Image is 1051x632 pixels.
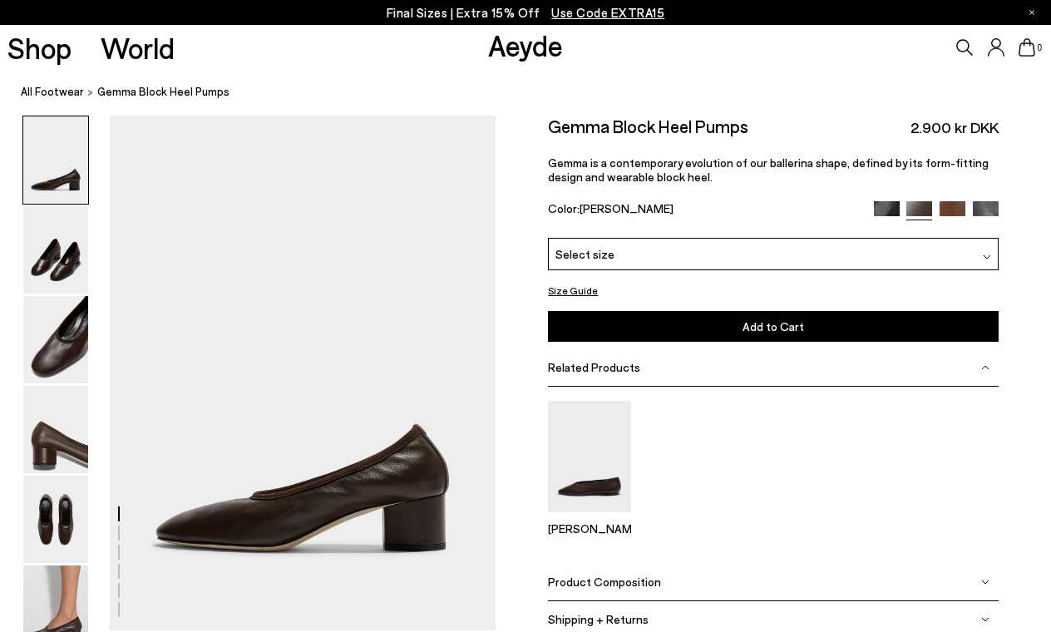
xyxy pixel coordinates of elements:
[21,83,84,101] a: All Footwear
[548,360,640,374] span: Related Products
[488,27,563,62] a: Aeyde
[1035,43,1044,52] span: 0
[1019,38,1035,57] a: 0
[23,116,88,204] img: Gemma Block Heel Pumps - Image 1
[548,501,631,536] a: Kirsten Ballet Flats [PERSON_NAME]
[548,201,859,220] div: Color:
[981,578,989,586] img: svg%3E
[555,245,614,263] span: Select size
[548,401,631,511] img: Kirsten Ballet Flats
[981,615,989,624] img: svg%3E
[548,156,998,184] p: Gemma is a contemporary evolution of our ballerina shape, defined by its form-fitting design and ...
[983,253,991,261] img: svg%3E
[548,575,661,589] span: Product Composition
[910,117,999,138] span: 2.900 kr DKK
[743,319,804,333] span: Add to Cart
[21,70,1051,116] nav: breadcrumb
[23,206,88,294] img: Gemma Block Heel Pumps - Image 2
[580,201,674,215] span: [PERSON_NAME]
[7,33,72,62] a: Shop
[548,612,649,626] span: Shipping + Returns
[23,476,88,563] img: Gemma Block Heel Pumps - Image 5
[548,311,998,342] button: Add to Cart
[548,280,598,301] button: Size Guide
[387,2,665,23] p: Final Sizes | Extra 15% Off
[23,386,88,473] img: Gemma Block Heel Pumps - Image 4
[101,33,175,62] a: World
[97,83,229,101] span: Gemma Block Heel Pumps
[548,521,631,536] p: [PERSON_NAME]
[551,5,664,20] span: Navigate to /collections/ss25-final-sizes
[548,116,748,136] h2: Gemma Block Heel Pumps
[23,296,88,383] img: Gemma Block Heel Pumps - Image 3
[981,363,989,372] img: svg%3E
